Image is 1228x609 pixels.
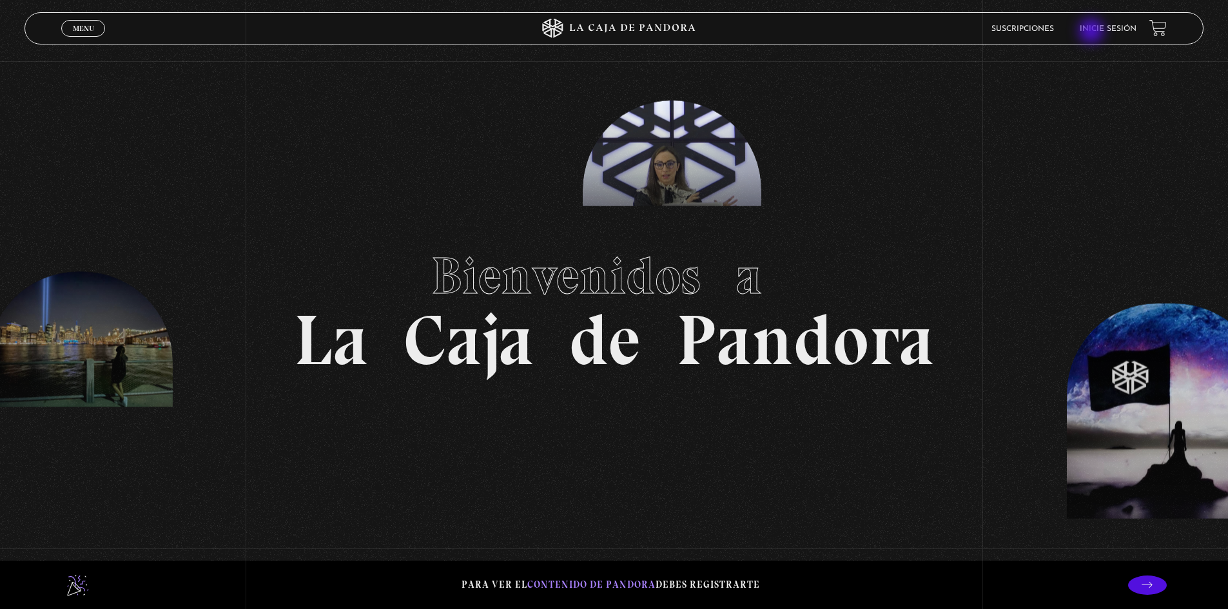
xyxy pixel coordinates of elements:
[294,234,934,376] h1: La Caja de Pandora
[527,579,656,590] span: contenido de Pandora
[991,25,1054,33] a: Suscripciones
[462,576,760,594] p: Para ver el debes registrarte
[1149,19,1167,37] a: View your shopping cart
[73,24,94,32] span: Menu
[1080,25,1136,33] a: Inicie sesión
[68,35,99,44] span: Cerrar
[431,245,797,307] span: Bienvenidos a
